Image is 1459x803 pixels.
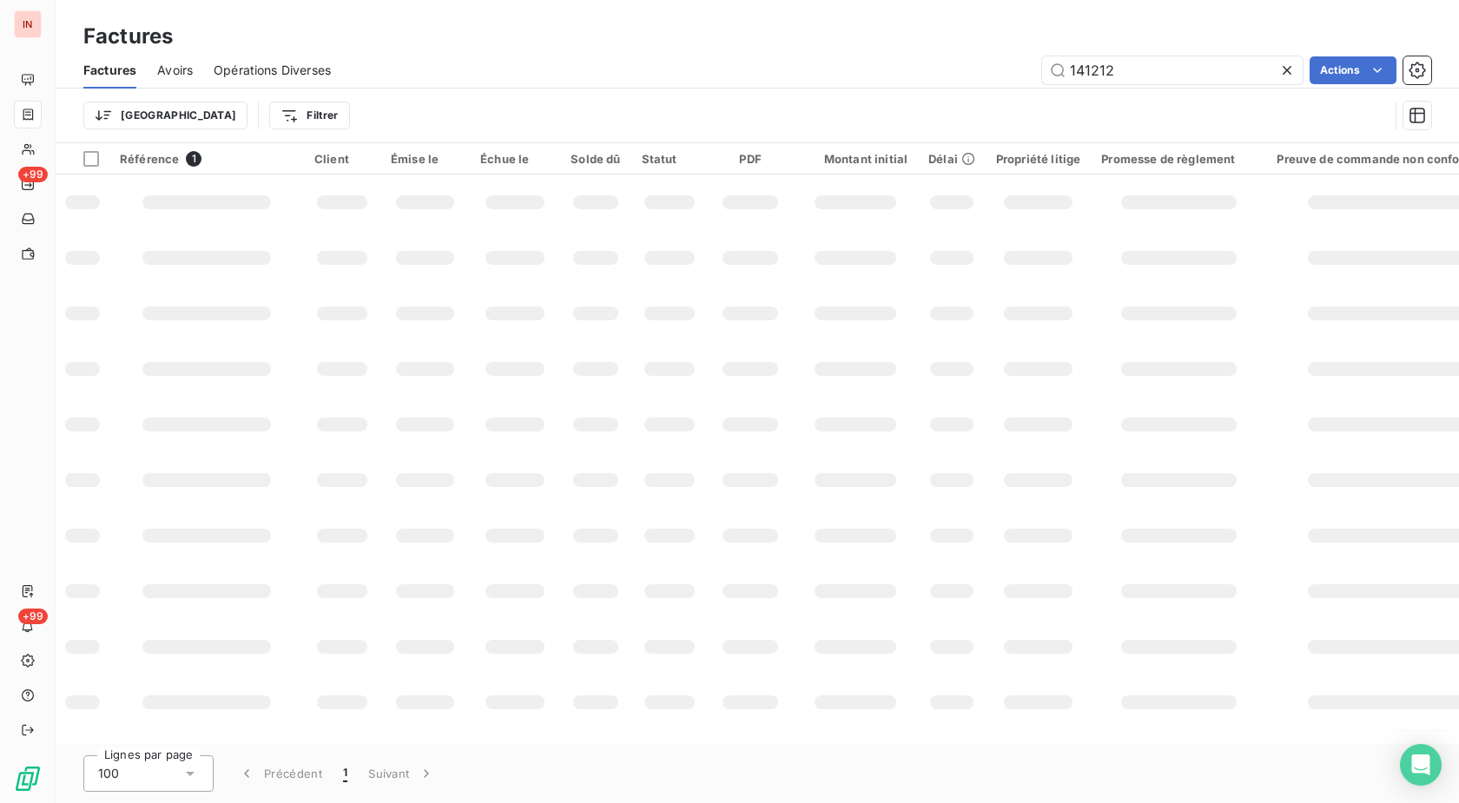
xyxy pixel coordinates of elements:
button: 1 [333,755,358,792]
input: Rechercher [1042,56,1303,84]
span: 100 [98,765,119,782]
button: [GEOGRAPHIC_DATA] [83,102,248,129]
span: 1 [186,151,201,167]
h3: Factures [83,21,173,52]
div: Open Intercom Messenger [1400,744,1442,786]
div: Émise le [391,152,459,166]
div: IN [14,10,42,38]
div: Délai [928,152,975,166]
img: Logo LeanPay [14,765,42,793]
span: Factures [83,62,136,79]
span: Opérations Diverses [214,62,331,79]
button: Filtrer [269,102,349,129]
div: Solde dû [571,152,620,166]
div: Client [314,152,370,166]
div: Montant initial [803,152,908,166]
div: Propriété litige [996,152,1080,166]
button: Actions [1310,56,1396,84]
span: Avoirs [157,62,193,79]
div: Promesse de règlement [1101,152,1256,166]
button: Précédent [228,755,333,792]
div: Statut [642,152,698,166]
div: PDF [718,152,782,166]
span: 1 [343,765,347,782]
button: Suivant [358,755,446,792]
span: +99 [18,167,48,182]
span: Référence [120,152,179,166]
div: Échue le [480,152,550,166]
span: +99 [18,609,48,624]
